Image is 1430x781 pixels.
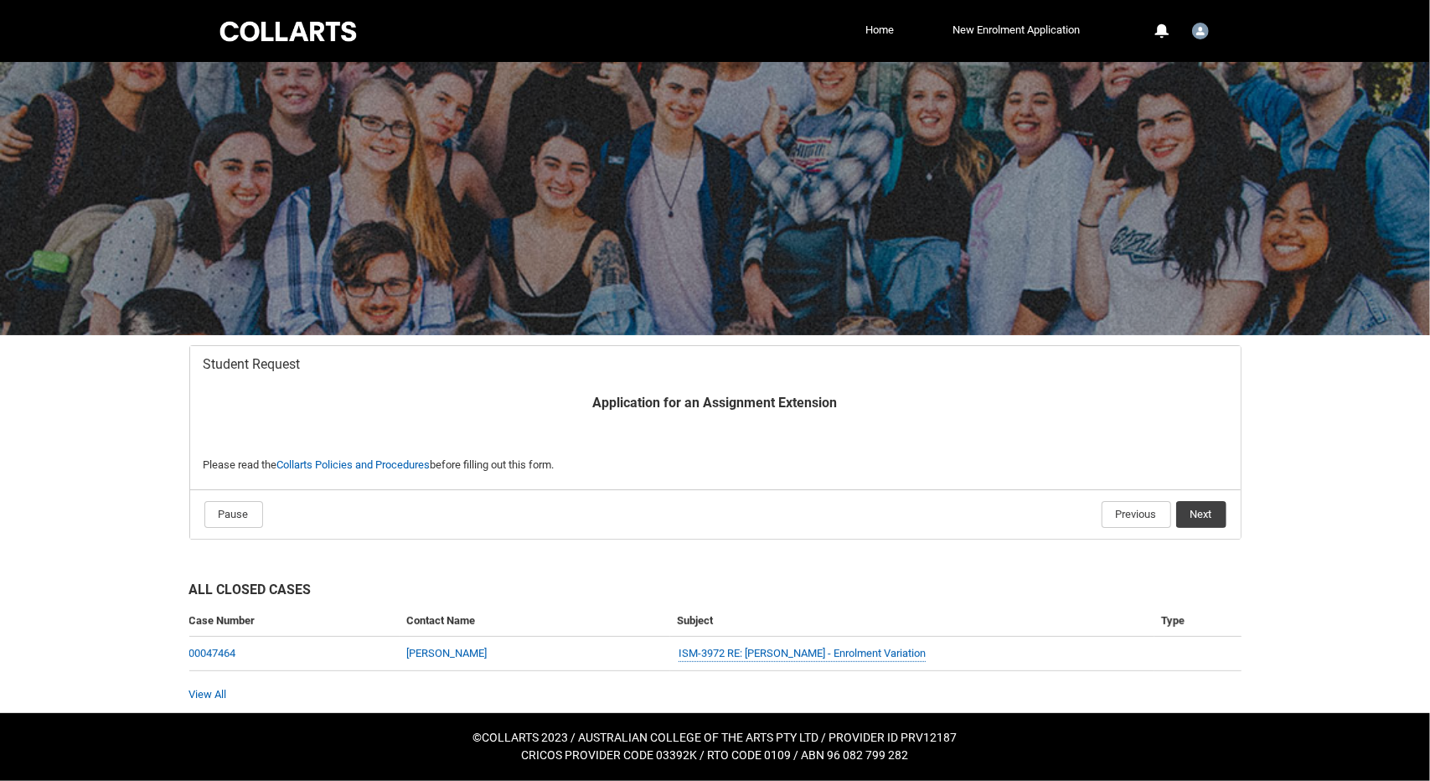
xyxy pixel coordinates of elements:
button: Pause [204,501,263,528]
th: Subject [670,606,1154,637]
a: Collarts Policies and Procedures [277,458,431,471]
p: Please read the before filling out this form. [204,457,1227,473]
a: View All Cases [189,688,227,701]
article: Redu_Student_Request flow [189,345,1242,540]
a: Home [861,18,898,43]
a: 00047464 [189,647,236,659]
a: [PERSON_NAME] [406,647,487,659]
img: Student.chart.20242228 [1192,23,1209,39]
button: User Profile Student.chart.20242228 [1188,16,1213,43]
span: Student Request [204,356,301,373]
button: Previous [1102,501,1171,528]
th: Contact Name [400,606,670,637]
a: New Enrolment Application [948,18,1084,43]
button: Next [1176,501,1226,528]
a: ISM-3972 RE: [PERSON_NAME] - Enrolment Variation [679,645,926,663]
b: Application for an Assignment Extension [593,395,838,411]
h2: All Closed Cases [189,580,1242,606]
th: Case Number [189,606,400,637]
th: Type [1154,606,1242,637]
